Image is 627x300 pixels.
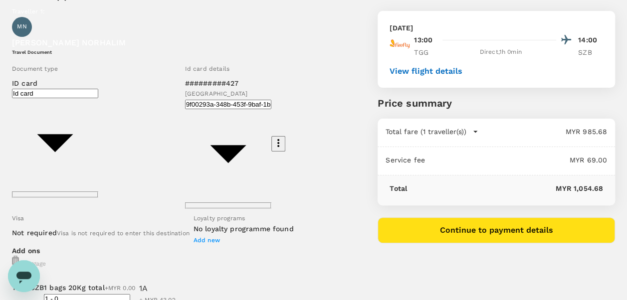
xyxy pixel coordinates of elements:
[194,215,245,222] span: Loyalty programs
[44,284,105,292] span: 1 bags 20Kg total
[378,217,615,243] button: Continue to payment details
[12,269,354,283] div: Seat
[386,127,466,137] p: Total fare (1 traveller(s))
[414,35,432,45] p: 13:00
[194,224,294,235] h6: No loyalty programme found
[386,155,425,165] p: Service fee
[44,283,135,294] div: 1 bags 20Kg total+MYR 0.00
[12,49,354,55] h6: Travel Document
[12,215,24,222] span: Visa
[185,65,229,72] span: Id card details
[407,183,603,193] p: MYR 1,054.68
[578,47,603,57] p: SZB
[445,47,556,57] div: Direct , 1h 0min
[139,283,176,295] div: 1A
[57,230,190,237] span: Visa is not required to enter this destination
[12,65,58,72] span: Document type
[378,96,615,111] p: Price summary
[12,256,19,266] img: baggage-icon
[386,127,478,137] button: Total fare (1 traveller(s))
[8,260,40,292] iframe: Button to launch messaging window
[17,22,26,32] span: MN
[414,47,439,57] p: TGG
[194,237,220,244] span: Add new
[390,67,462,76] button: View flight details
[12,256,354,269] div: Baggage
[12,228,57,238] p: Not required
[578,35,603,45] p: 14:00
[12,246,354,256] p: Add ons
[390,23,413,33] p: [DATE]
[478,127,607,137] p: MYR 985.68
[390,34,410,54] img: FY
[12,283,44,293] p: TGG - SZB
[12,78,98,88] p: ID card
[185,78,271,88] p: #########427
[425,155,607,165] p: MYR 69.00
[185,78,271,99] div: #########427[GEOGRAPHIC_DATA]
[390,183,407,193] p: Total
[105,285,135,292] span: +MYR 0.00
[12,37,354,49] p: [PERSON_NAME] NORHALIM
[12,7,354,17] p: Traveller 1 :
[185,90,248,97] span: [GEOGRAPHIC_DATA]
